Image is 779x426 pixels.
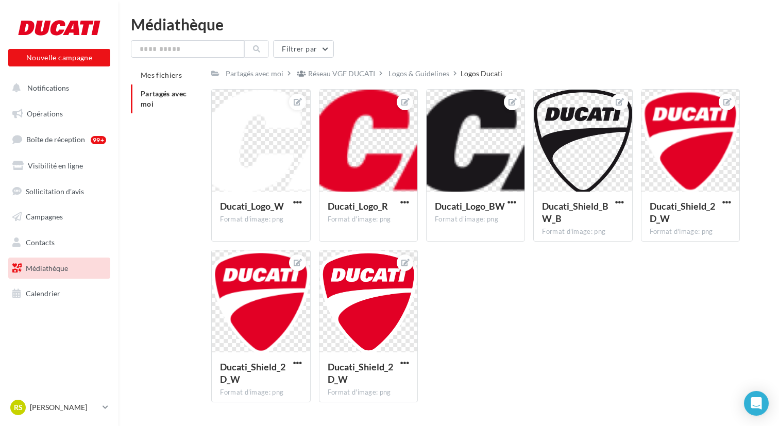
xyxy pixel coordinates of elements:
div: 99+ [91,136,106,144]
a: Calendrier [6,283,112,304]
div: Format d'image: png [220,215,301,224]
span: Ducati_Shield_BW_B [542,200,608,224]
button: Notifications [6,77,108,99]
span: Boîte de réception [26,135,85,144]
div: Logos Ducati [461,69,502,79]
div: Format d'image: png [650,227,731,236]
span: Ducati_Shield_2D_W [220,361,285,385]
div: Format d'image: png [328,215,409,224]
div: Format d'image: png [435,215,516,224]
a: RS [PERSON_NAME] [8,398,110,417]
span: Sollicitation d'avis [26,186,84,195]
span: Ducati_Logo_W [220,200,284,212]
div: Logos & Guidelines [388,69,449,79]
div: Format d'image: png [542,227,623,236]
div: Réseau VGF DUCATI [308,69,375,79]
a: Sollicitation d'avis [6,181,112,202]
span: Opérations [27,109,63,118]
p: [PERSON_NAME] [30,402,98,413]
span: Notifications [27,83,69,92]
span: Ducati_Shield_2D_W [328,361,393,385]
div: Médiathèque [131,16,767,32]
div: Format d'image: png [328,388,409,397]
a: Médiathèque [6,258,112,279]
button: Nouvelle campagne [8,49,110,66]
a: Visibilité en ligne [6,155,112,177]
div: Format d'image: png [220,388,301,397]
button: Filtrer par [273,40,334,58]
span: Visibilité en ligne [28,161,83,170]
span: Partagés avec moi [141,89,187,108]
span: RS [14,402,23,413]
span: Calendrier [26,289,60,298]
span: Ducati_Shield_2D_W [650,200,715,224]
span: Médiathèque [26,264,68,272]
a: Boîte de réception99+ [6,128,112,150]
div: Open Intercom Messenger [744,391,769,416]
span: Ducati_Logo_R [328,200,388,212]
span: Contacts [26,238,55,247]
a: Campagnes [6,206,112,228]
span: Ducati_Logo_BW [435,200,505,212]
a: Contacts [6,232,112,253]
span: Mes fichiers [141,71,182,79]
span: Campagnes [26,212,63,221]
div: Partagés avec moi [226,69,283,79]
a: Opérations [6,103,112,125]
